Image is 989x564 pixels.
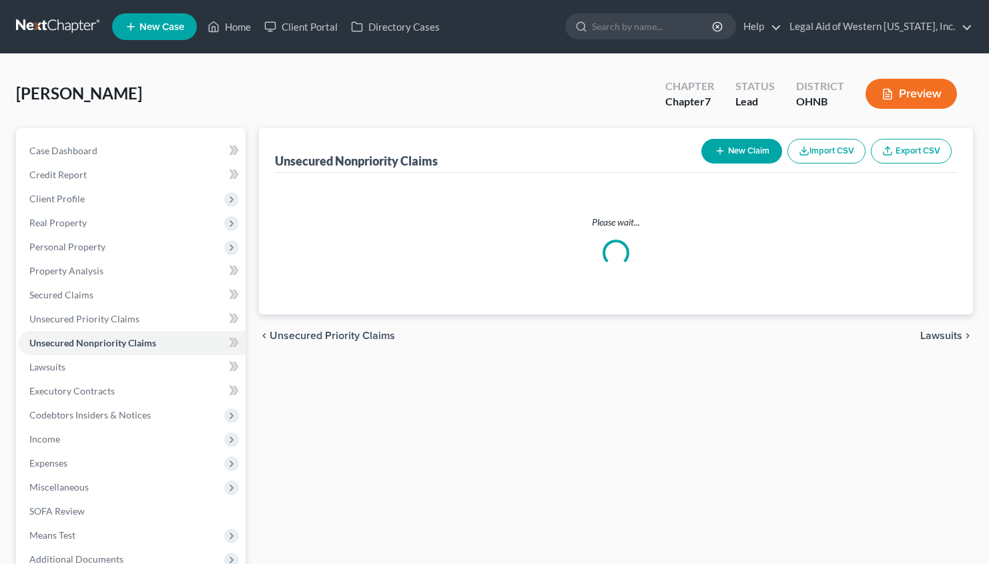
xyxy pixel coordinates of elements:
[286,216,947,229] p: Please wait...
[783,15,972,39] a: Legal Aid of Western [US_STATE], Inc.
[19,331,246,355] a: Unsecured Nonpriority Claims
[29,409,151,420] span: Codebtors Insiders & Notices
[29,193,85,204] span: Client Profile
[19,355,246,379] a: Lawsuits
[19,139,246,163] a: Case Dashboard
[16,83,142,103] span: [PERSON_NAME]
[344,15,446,39] a: Directory Cases
[735,79,775,94] div: Status
[19,259,246,283] a: Property Analysis
[705,95,711,107] span: 7
[29,241,105,252] span: Personal Property
[259,330,395,341] button: chevron_left Unsecured Priority Claims
[275,153,438,169] div: Unsecured Nonpriority Claims
[29,457,67,469] span: Expenses
[19,499,246,523] a: SOFA Review
[796,94,844,109] div: OHNB
[665,94,714,109] div: Chapter
[29,433,60,445] span: Income
[866,79,957,109] button: Preview
[19,283,246,307] a: Secured Claims
[19,163,246,187] a: Credit Report
[871,139,952,164] a: Export CSV
[29,505,85,517] span: SOFA Review
[19,307,246,331] a: Unsecured Priority Claims
[665,79,714,94] div: Chapter
[258,15,344,39] a: Client Portal
[701,139,782,164] button: New Claim
[920,330,962,341] span: Lawsuits
[139,22,184,32] span: New Case
[29,289,93,300] span: Secured Claims
[787,139,866,164] button: Import CSV
[737,15,781,39] a: Help
[259,330,270,341] i: chevron_left
[29,169,87,180] span: Credit Report
[201,15,258,39] a: Home
[270,330,395,341] span: Unsecured Priority Claims
[29,313,139,324] span: Unsecured Priority Claims
[962,330,973,341] i: chevron_right
[29,337,156,348] span: Unsecured Nonpriority Claims
[920,330,973,341] button: Lawsuits chevron_right
[796,79,844,94] div: District
[592,14,714,39] input: Search by name...
[29,145,97,156] span: Case Dashboard
[29,265,103,276] span: Property Analysis
[29,529,75,541] span: Means Test
[19,379,246,403] a: Executory Contracts
[29,361,65,372] span: Lawsuits
[735,94,775,109] div: Lead
[29,217,87,228] span: Real Property
[29,385,115,396] span: Executory Contracts
[29,481,89,493] span: Miscellaneous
